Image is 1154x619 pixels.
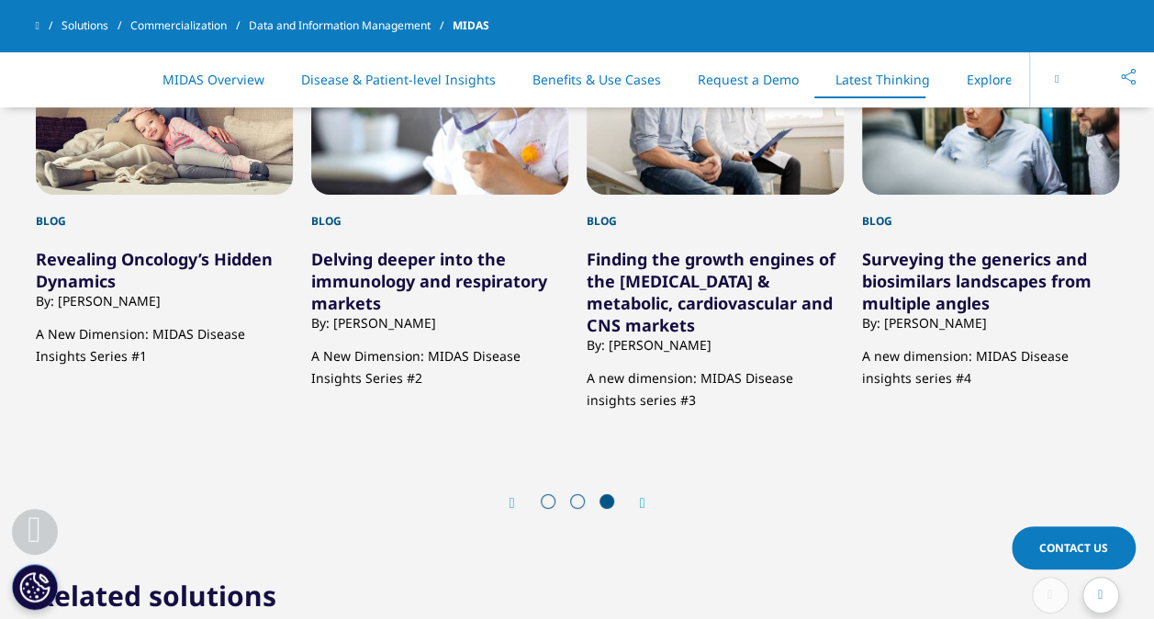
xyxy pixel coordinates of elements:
[862,248,1092,314] a: Surveying the generics and biosimilars landscapes from multiple angles
[587,28,844,411] div: 9 / 10
[36,309,293,367] p: A New Dimension: MIDAS Disease Insights Series #1
[862,28,1119,411] div: 10 / 10
[130,9,249,42] a: Commercialization
[36,292,293,309] div: By: [PERSON_NAME]
[862,332,1119,389] p: A new dimension: MIDAS Disease insights series #4
[587,336,844,354] div: By: [PERSON_NAME]
[311,195,568,230] div: Blog
[698,71,799,88] a: Request a Demo
[453,9,489,42] span: MIDAS
[862,314,1119,332] div: By: [PERSON_NAME]
[36,28,293,411] div: 7 / 10
[311,248,547,314] a: Delving deeper into the immunology and respiratory markets
[12,564,58,610] button: Cookie Settings
[36,248,273,292] a: Revealing Oncology’s Hidden Dynamics
[249,9,453,42] a: Data and Information Management
[36,195,293,230] div: Blog
[311,332,568,389] p: A New Dimension: MIDAS Disease Insights Series #2
[532,71,661,88] a: Benefits & Use Cases
[622,494,645,512] div: Next slide
[587,195,844,230] div: Blog
[36,577,276,614] h2: Related solutions
[311,28,568,411] div: 8 / 10
[1039,540,1108,556] span: Contact Us
[587,248,835,336] a: Finding the growth engines of the [MEDICAL_DATA] & metabolic, cardiovascular and CNS markets
[510,494,533,512] div: Previous slide
[301,71,496,88] a: Disease & Patient-level Insights
[311,314,568,332] div: By: [PERSON_NAME]
[862,195,1119,230] div: Blog
[835,71,930,88] a: Latest Thinking
[967,71,1048,88] a: Explore More
[1012,526,1136,569] a: Contact Us
[162,71,264,88] a: MIDAS Overview
[62,9,130,42] a: Solutions
[587,354,844,411] p: A new dimension: MIDAS Disease insights series #3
